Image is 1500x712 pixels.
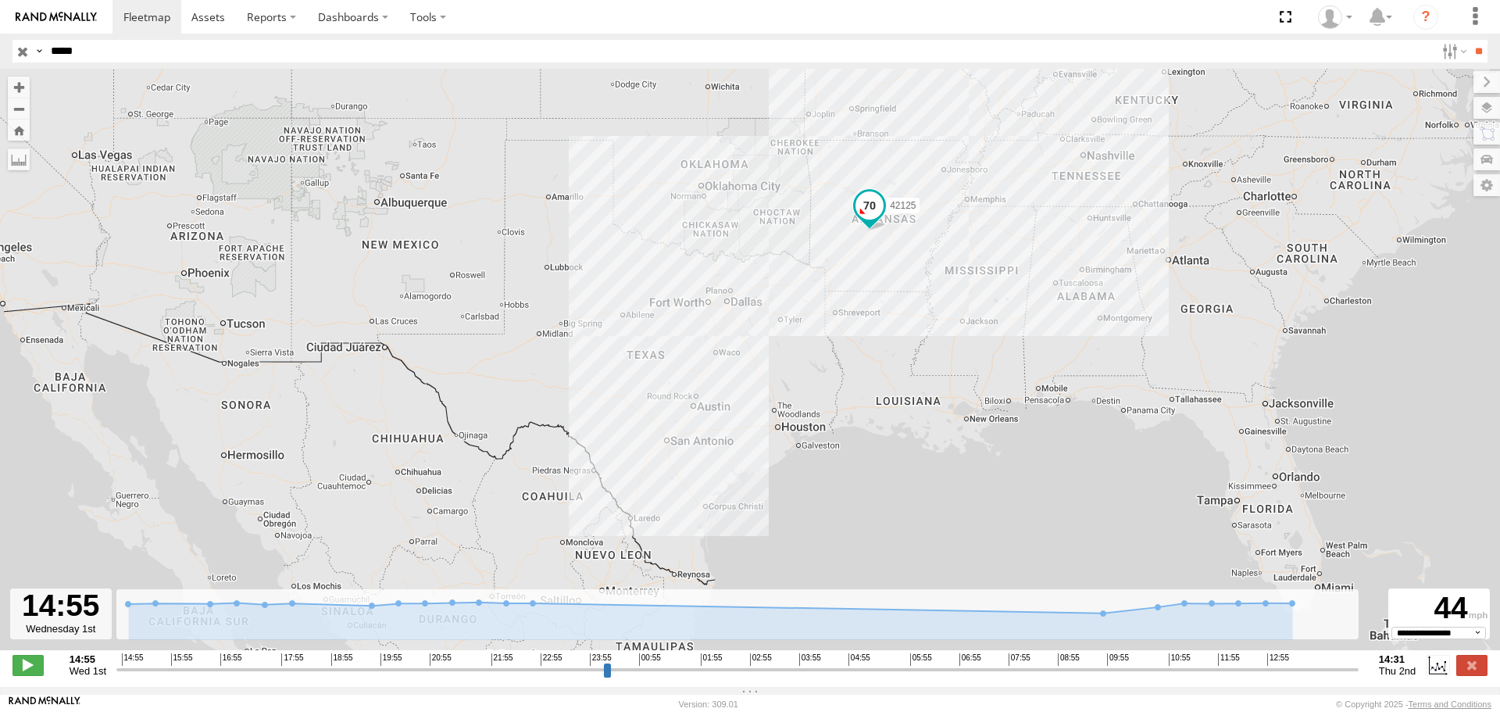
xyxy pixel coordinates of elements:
label: Map Settings [1473,174,1500,196]
span: 04:55 [848,653,870,666]
span: 00:55 [639,653,661,666]
div: Version: 309.01 [679,699,738,709]
span: 18:55 [331,653,353,666]
span: 15:55 [171,653,193,666]
span: 09:55 [1107,653,1129,666]
span: 06:55 [959,653,981,666]
label: Play/Stop [12,655,44,675]
label: Close [1456,655,1487,675]
button: Zoom Home [8,120,30,141]
span: 07:55 [1009,653,1030,666]
span: 08:55 [1058,653,1080,666]
span: 05:55 [910,653,932,666]
span: 19:55 [380,653,402,666]
div: 44 [1391,591,1487,627]
span: Thu 2nd Oct 2025 [1379,665,1416,677]
span: 17:55 [281,653,303,666]
label: Search Filter Options [1436,40,1470,63]
label: Measure [8,148,30,170]
span: 03:55 [799,653,821,666]
span: Wed 1st Oct 2025 [70,665,106,677]
span: 12:55 [1267,653,1289,666]
span: 22:55 [541,653,562,666]
a: Visit our Website [9,696,80,712]
div: Caseta Laredo TX [1312,5,1358,29]
span: 14:55 [122,653,144,666]
div: © Copyright 2025 - [1336,699,1491,709]
span: 16:55 [220,653,242,666]
span: 42125 [890,200,916,211]
img: rand-logo.svg [16,12,97,23]
span: 23:55 [590,653,612,666]
span: 02:55 [750,653,772,666]
span: 20:55 [430,653,452,666]
span: 11:55 [1218,653,1240,666]
strong: 14:55 [70,653,106,665]
span: 21:55 [491,653,513,666]
span: 01:55 [701,653,723,666]
label: Search Query [33,40,45,63]
span: 10:55 [1169,653,1191,666]
button: Zoom out [8,98,30,120]
i: ? [1413,5,1438,30]
a: Terms and Conditions [1409,699,1491,709]
strong: 14:31 [1379,653,1416,665]
button: Zoom in [8,77,30,98]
